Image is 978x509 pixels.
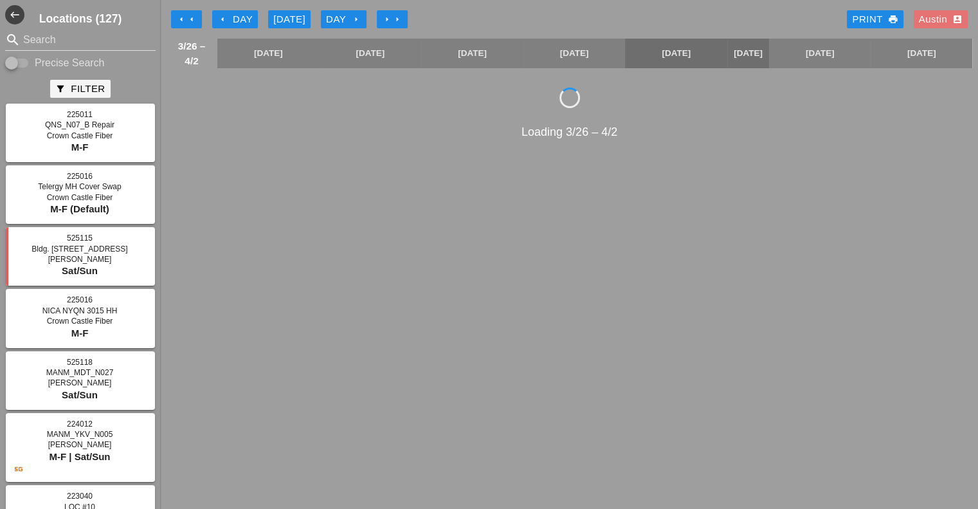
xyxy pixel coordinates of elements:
[952,14,963,24] i: account_box
[326,12,361,27] div: Day
[48,255,112,264] span: [PERSON_NAME]
[273,12,305,27] div: [DATE]
[5,5,24,24] button: Shrink Sidebar
[47,430,113,439] span: MANM_YKV_N005
[186,14,197,24] i: arrow_left
[55,82,105,97] div: Filter
[50,203,109,214] span: M-F (Default)
[67,234,93,243] span: 525115
[67,358,93,367] span: 525118
[871,39,972,68] a: [DATE]
[351,14,361,24] i: arrow_right
[217,14,228,24] i: arrow_left
[62,389,98,400] span: Sat/Sun
[5,5,24,24] i: west
[67,295,93,304] span: 225016
[49,451,110,462] span: M-F | Sat/Sun
[32,245,127,254] span: Bldg. [STREET_ADDRESS]
[212,10,258,28] button: Day
[625,39,727,68] a: [DATE]
[847,10,903,28] a: Print
[62,265,98,276] span: Sat/Sun
[46,368,114,377] span: MANM_MDT_N027
[392,14,403,24] i: arrow_right
[176,14,186,24] i: arrow_left
[852,12,898,27] div: Print
[377,10,408,28] button: Move Ahead 1 Week
[888,14,898,24] i: print
[48,440,112,449] span: [PERSON_NAME]
[45,120,114,129] span: QNS_N07_B Repair
[5,55,156,71] div: Enable Precise search to match search terms exactly.
[71,328,89,338] span: M-F
[382,14,392,24] i: arrow_right
[67,492,93,501] span: 223040
[55,84,66,94] i: filter_alt
[421,39,523,68] a: [DATE]
[727,39,769,68] a: [DATE]
[35,57,105,69] label: Precise Search
[47,131,113,140] span: Crown Castle Fiber
[23,30,138,50] input: Search
[67,110,93,119] span: 225011
[914,10,968,28] button: Austin
[71,142,89,153] span: M-F
[67,172,93,181] span: 225016
[172,39,211,68] span: 3/26 – 4/2
[42,306,118,315] span: NICA NYQN 3015 HH
[14,464,24,474] i: 5g
[47,193,113,202] span: Crown Castle Fiber
[321,10,367,28] button: Day
[67,420,93,429] span: 224012
[217,12,253,27] div: Day
[48,378,112,387] span: [PERSON_NAME]
[523,39,626,68] a: [DATE]
[47,317,113,326] span: Crown Castle Fiber
[5,32,21,48] i: search
[38,182,121,191] span: Telergy MH Cover Swap
[268,10,311,28] button: [DATE]
[769,39,871,68] a: [DATE]
[166,124,973,141] div: Loading 3/26 – 4/2
[171,10,202,28] button: Move Back 1 Week
[50,80,110,98] button: Filter
[217,39,320,68] a: [DATE]
[320,39,422,68] a: [DATE]
[919,12,963,27] div: Austin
